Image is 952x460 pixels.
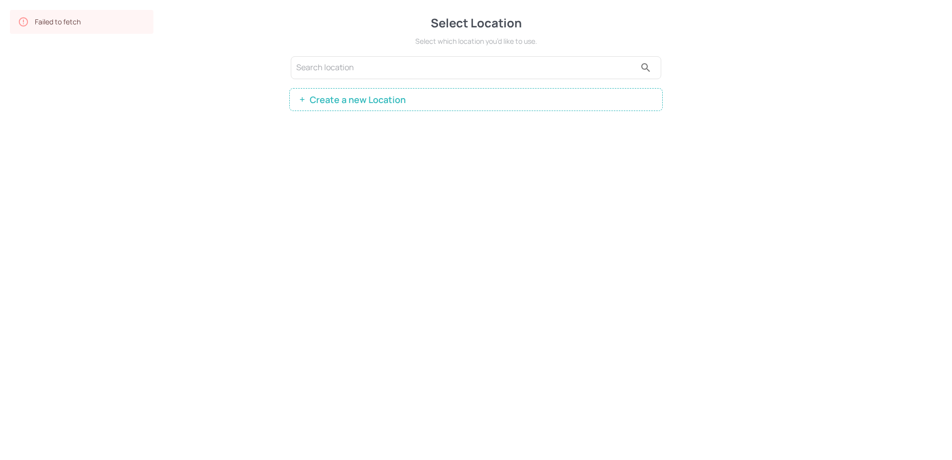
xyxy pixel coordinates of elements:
[636,58,656,78] button: search
[289,88,663,111] button: Create a new Location
[289,36,663,46] div: Select which location you’d like to use.
[35,13,81,31] div: Failed to fetch
[296,60,636,76] input: Search location
[289,14,663,32] div: Select Location
[305,95,411,105] span: Create a new Location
